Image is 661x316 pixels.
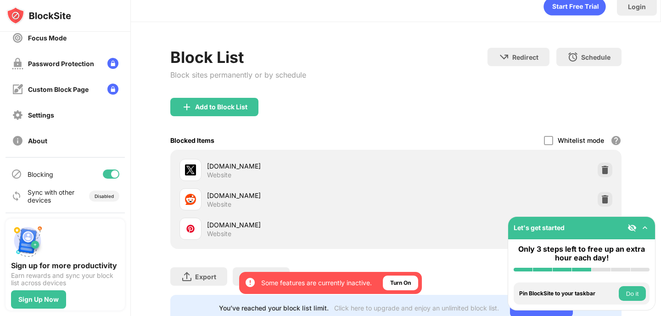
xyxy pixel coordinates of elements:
[11,169,22,180] img: blocking-icon.svg
[12,32,23,44] img: focus-off.svg
[12,58,23,69] img: password-protection-off.svg
[245,277,256,288] img: error-circle-white.svg
[261,278,372,288] div: Some features are currently inactive.
[219,304,329,312] div: You’ve reached your block list limit.
[185,164,196,175] img: favicons
[207,230,231,238] div: Website
[628,3,646,11] div: Login
[11,272,119,287] div: Earn rewards and sync your block list across devices
[107,58,118,69] img: lock-menu.svg
[12,109,23,121] img: settings-off.svg
[18,296,59,303] div: Sign Up Now
[195,103,247,111] div: Add to Block List
[28,85,89,93] div: Custom Block Page
[6,6,71,25] img: logo-blocksite.svg
[170,48,306,67] div: Block List
[558,136,604,144] div: Whitelist mode
[334,304,499,312] div: Click here to upgrade and enjoy an unlimited block list.
[627,223,637,232] img: eye-not-visible.svg
[11,191,22,202] img: sync-icon.svg
[640,223,650,232] img: omni-setup-toggle.svg
[207,200,231,209] div: Website
[95,193,114,199] div: Disabled
[28,188,75,204] div: Sync with other devices
[207,161,396,171] div: [DOMAIN_NAME]
[11,261,119,270] div: Sign up for more productivity
[12,84,23,95] img: customize-block-page-off.svg
[185,223,196,234] img: favicons
[207,191,396,200] div: [DOMAIN_NAME]
[514,245,650,262] div: Only 3 steps left to free up an extra hour each day!
[514,224,565,231] div: Let's get started
[170,70,306,79] div: Block sites permanently or by schedule
[512,53,538,61] div: Redirect
[185,194,196,205] img: favicons
[28,34,67,42] div: Focus Mode
[170,136,214,144] div: Blocked Items
[195,273,216,281] div: Export
[581,53,611,61] div: Schedule
[28,111,54,119] div: Settings
[28,60,94,68] div: Password Protection
[28,170,53,178] div: Blocking
[12,135,23,147] img: about-off.svg
[519,290,616,297] div: Pin BlockSite to your taskbar
[390,278,411,288] div: Turn On
[619,286,646,301] button: Do it
[207,220,396,230] div: [DOMAIN_NAME]
[28,137,47,145] div: About
[11,224,44,257] img: push-signup.svg
[207,171,231,179] div: Website
[107,84,118,95] img: lock-menu.svg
